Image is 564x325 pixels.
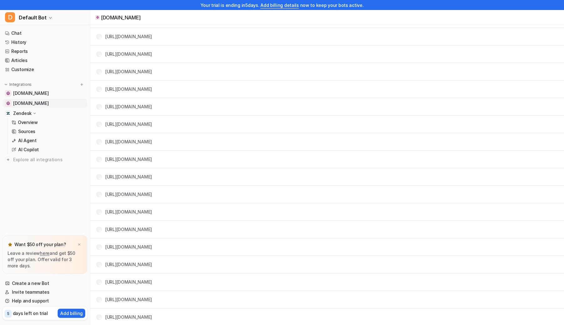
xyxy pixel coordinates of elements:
[4,82,8,87] img: expand menu
[13,310,48,317] p: days left on trial
[105,174,152,179] a: [URL][DOMAIN_NAME]
[105,121,152,127] a: [URL][DOMAIN_NAME]
[3,89,87,98] a: api-ref.agora.io[DOMAIN_NAME]
[3,297,87,305] a: Help and support
[105,69,152,74] a: [URL][DOMAIN_NAME]
[260,3,299,8] a: Add billing details
[18,128,35,135] p: Sources
[3,65,87,74] a: Customize
[58,309,85,318] button: Add billing
[9,82,32,87] p: Integrations
[3,279,87,288] a: Create a new Bot
[19,13,47,22] span: Default Bot
[13,44,113,55] p: Hi there 👋
[9,136,87,145] a: AI Agent
[6,111,10,115] img: Zendesk
[18,137,37,144] p: AI Agent
[105,244,152,250] a: [URL][DOMAIN_NAME]
[24,10,37,23] img: Profile image for Katelin
[105,209,152,214] a: [URL][DOMAIN_NAME]
[13,55,113,66] p: How can we help?
[13,90,49,96] span: [DOMAIN_NAME]
[14,241,66,248] p: Want $50 off your plan?
[3,288,87,297] a: Invite teammates
[105,51,152,57] a: [URL][DOMAIN_NAME]
[108,10,119,21] div: Close
[3,155,87,164] a: Explore all integrations
[40,250,50,256] a: here
[7,311,9,317] p: 5
[105,34,152,39] a: [URL][DOMAIN_NAME]
[5,12,15,22] span: D
[8,242,13,247] img: star
[6,91,10,95] img: api-ref.agora.io
[3,29,87,38] a: Chat
[105,297,152,302] a: [URL][DOMAIN_NAME]
[83,211,105,215] span: Messages
[105,314,152,320] a: [URL][DOMAIN_NAME]
[9,127,87,136] a: Sources
[3,56,87,65] a: Articles
[3,38,87,47] a: History
[3,81,34,88] button: Integrations
[101,14,141,21] p: [DOMAIN_NAME]
[8,250,82,269] p: Leave a review and get $50 off your plan. Offer valid for 3 more days.
[13,110,32,116] p: Zendesk
[105,227,152,232] a: [URL][DOMAIN_NAME]
[3,47,87,56] a: Reports
[18,147,39,153] p: AI Copilot
[13,155,85,165] span: Explore all integrations
[13,79,105,85] div: Send us a message
[3,99,87,108] a: docs.agora.io[DOMAIN_NAME]
[105,262,152,267] a: [URL][DOMAIN_NAME]
[96,16,99,19] img: api-ref.agora.io icon
[18,119,38,126] p: Overview
[9,118,87,127] a: Overview
[63,195,125,220] button: Messages
[13,100,49,106] span: [DOMAIN_NAME]
[9,145,87,154] a: AI Copilot
[6,74,119,91] div: Send us a message
[80,82,84,87] img: menu_add.svg
[105,86,152,92] a: [URL][DOMAIN_NAME]
[5,157,11,163] img: explore all integrations
[105,157,152,162] a: [URL][DOMAIN_NAME]
[105,139,152,144] a: [URL][DOMAIN_NAME]
[60,310,83,317] p: Add billing
[6,101,10,105] img: docs.agora.io
[105,104,152,109] a: [URL][DOMAIN_NAME]
[24,211,38,215] span: Home
[36,10,49,23] img: Profile image for eesel
[105,279,152,285] a: [URL][DOMAIN_NAME]
[105,192,152,197] a: [URL][DOMAIN_NAME]
[13,10,25,23] img: Profile image for Amogh
[77,243,81,247] img: x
